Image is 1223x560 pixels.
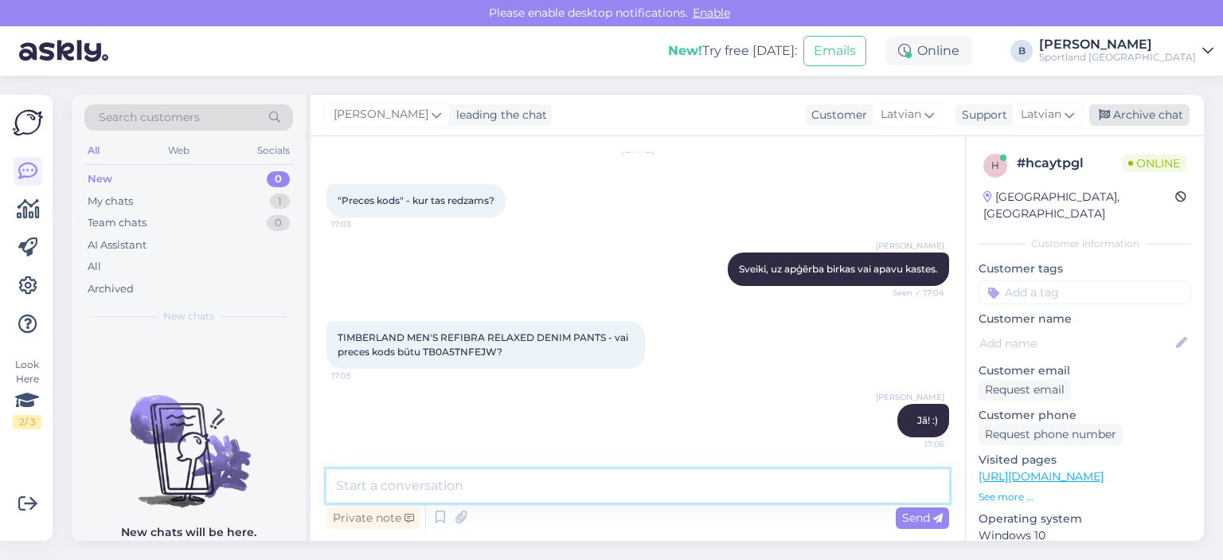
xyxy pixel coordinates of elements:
div: Support [955,107,1007,123]
div: 1 [270,194,290,210]
div: Sportland [GEOGRAPHIC_DATA] [1039,51,1196,64]
span: Online [1122,155,1186,172]
p: Windows 10 [979,527,1191,544]
div: leading the chat [450,107,547,123]
p: Customer name [979,311,1191,327]
span: New chats [163,309,214,323]
div: Private note [326,507,420,529]
p: See more ... [979,490,1191,504]
div: # hcaytpgl [1017,154,1122,173]
span: h [991,159,999,171]
span: Sveiki, uz apģērba birkas vai apavu kastes. [739,263,938,275]
div: Archived [88,281,134,297]
div: [PERSON_NAME] [1039,38,1196,51]
span: Enable [688,6,735,20]
span: Seen ✓ 17:04 [885,287,944,299]
div: My chats [88,194,133,210]
div: Request email [979,379,1071,401]
span: TIMBERLAND MEN'S REFIBRA RELAXED DENIM PANTS - vai preces kods būtu TB0A5TNFEJW? [338,331,631,358]
div: [GEOGRAPHIC_DATA], [GEOGRAPHIC_DATA] [983,189,1175,222]
span: Latvian [1021,106,1061,123]
div: All [84,140,103,161]
span: [PERSON_NAME] [876,391,944,403]
div: Archive chat [1089,104,1190,126]
div: Customer [805,107,867,123]
div: Web [165,140,193,161]
div: Online [885,37,972,65]
div: Team chats [88,215,147,231]
span: Jā! :) [917,414,938,426]
input: Add name [979,335,1173,352]
span: [PERSON_NAME] [876,240,944,252]
span: "Preces kods" - kur tas redzams? [338,194,494,206]
div: Customer information [979,237,1191,251]
div: B [1010,40,1033,62]
img: Askly Logo [13,108,43,138]
span: [PERSON_NAME] [334,106,428,123]
div: Try free [DATE]: [668,41,797,61]
img: No chats [72,366,306,510]
a: [PERSON_NAME]Sportland [GEOGRAPHIC_DATA] [1039,38,1213,64]
div: All [88,259,101,275]
a: [URL][DOMAIN_NAME] [979,469,1104,484]
span: Latvian [881,106,921,123]
span: Send [902,511,943,525]
div: New [88,171,112,187]
p: New chats will be here. [121,524,256,541]
div: 0 [267,171,290,187]
button: Emails [803,36,866,66]
div: Socials [254,140,293,161]
p: Customer phone [979,407,1191,424]
p: Visited pages [979,452,1191,468]
div: Look Here [13,358,41,429]
div: 2 / 3 [13,415,41,429]
b: New! [668,43,702,58]
div: 0 [267,215,290,231]
div: AI Assistant [88,237,147,253]
input: Add a tag [979,280,1191,304]
span: 17:05 [331,370,391,382]
span: 17:06 [885,438,944,450]
div: Request phone number [979,424,1123,445]
p: Operating system [979,511,1191,527]
span: 17:03 [331,218,391,230]
span: Search customers [99,109,200,126]
p: Customer email [979,362,1191,379]
p: Customer tags [979,260,1191,277]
